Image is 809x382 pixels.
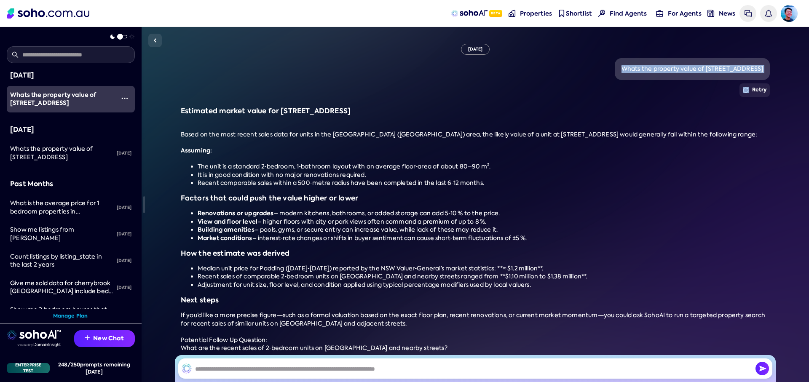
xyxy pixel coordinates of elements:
img: Recommendation icon [85,335,90,340]
img: sohoai logo [7,330,61,340]
div: [DATE] [461,44,490,55]
img: More icon [121,95,128,102]
h3: Next steps [181,296,770,305]
span: Based on the most recent sales data for units in the [GEOGRAPHIC_DATA] ([GEOGRAPHIC_DATA]) area, ... [181,131,758,138]
div: Give me sold data for cherrybrook nsw include bed bath car sold price sold dates [10,279,113,296]
span: Whats the property value of [STREET_ADDRESS] [10,145,93,161]
div: Count listings by listing_state in the last 2 years [10,253,113,269]
a: What is the average price for 1 bedroom properties in [GEOGRAPHIC_DATA] over the last 12 months? [7,194,113,221]
img: SohoAI logo black [182,363,192,374]
a: Messages [739,5,756,22]
div: [DATE] [10,124,131,135]
div: [DATE] [113,305,135,323]
a: Whats the property value of [STREET_ADDRESS] [7,86,115,112]
button: Send [755,362,769,375]
div: [DATE] [113,144,135,163]
strong: Market conditions [198,234,252,242]
span: Show me listings from [PERSON_NAME] [10,226,75,242]
a: Count listings by listing_state in the last 2 years [7,248,113,274]
div: Whats the property value of 508/176 Glenmore road, Padding NSW 2021 [10,145,113,161]
span: Beta [489,10,502,17]
div: What are the recent sales of 2‑bedroom units on [GEOGRAPHIC_DATA] and nearby streets? [181,344,770,353]
img: bell icon [765,10,772,17]
h3: Factors that could push the value higher or lower [181,194,770,203]
a: Manage Plan [53,313,88,320]
img: Avatar of Martin Verdejo [781,5,798,22]
span: Find Agents [610,9,647,18]
strong: View and floor level [198,217,257,226]
img: Data provided by Domain Insight [17,343,61,347]
img: news-nav icon [707,10,715,17]
div: Show me 2 bedroom houses that sold in paddington in last 6 months [10,306,113,322]
img: Sidebar toggle icon [150,35,160,45]
button: New Chat [74,330,135,347]
img: Retry icon [743,87,749,93]
img: messages icon [745,10,752,17]
a: Show me listings from [PERSON_NAME] [7,221,113,247]
div: 248 / 250 prompts remaining [DATE] [53,361,135,375]
a: Show me 2 bedroom houses that sold in [GEOGRAPHIC_DATA] in last 6 months [7,301,113,327]
img: Soho Logo [7,8,89,19]
img: shortlist-nav icon [558,10,565,17]
div: Whats the property value of [STREET_ADDRESS] [621,65,763,73]
div: [DATE] [10,70,131,81]
span: Show me 2 bedroom houses that sold in [GEOGRAPHIC_DATA] in last 6 months [10,306,113,330]
span: Potential Follow Up Question: [181,336,268,344]
a: Whats the property value of [STREET_ADDRESS] [7,140,113,166]
div: Enterprise Test [7,363,50,373]
img: for-agents-nav icon [656,10,663,17]
li: – modern kitchens, bathrooms, or added storage can add 5‑10 % to the price. [198,209,770,218]
span: For Agents [668,9,702,18]
span: Shortlist [566,9,592,18]
span: News [719,9,735,18]
img: Send icon [755,362,769,375]
div: [DATE] [113,198,135,217]
li: Median unit price for Padding ([DATE]‑[DATE]) reported by the NSW Valuer‑General’s market statist... [198,264,770,273]
span: Whats the property value of [STREET_ADDRESS] [10,91,96,107]
img: Find agents icon [598,10,605,17]
li: – higher floors with city or park views often command a premium of up to 8 %. [198,218,770,226]
span: Properties [520,9,552,18]
div: Past Months [10,179,131,190]
li: Recent comparable sales within a 500‑metre radius have been completed in the last 6‑12 months. [198,179,770,187]
span: Give me sold data for cherrybrook [GEOGRAPHIC_DATA] include bed bath car sold price sold dates [10,279,113,303]
strong: Building amenities [198,225,254,234]
img: sohoAI logo [451,10,487,17]
li: – interest‑rate changes or shifts in buyer sentiment can cause short‑term fluctuations of ±5 %. [198,234,770,243]
div: [DATE] [113,225,135,243]
span: Count listings by listing_state in the last 2 years [10,253,102,269]
a: Notifications [760,5,777,22]
span: What is the average price for 1 bedroom properties in [GEOGRAPHIC_DATA] over the last 12 months? [10,199,111,232]
li: Recent sales of comparable 2‑bedroom units on [GEOGRAPHIC_DATA] and nearby streets ranged from **... [198,272,770,281]
li: Adjustment for unit size, floor level, and condition applied using typical percentage modifiers u... [198,281,770,289]
div: What is the average price for 1 bedroom properties in Darwin over the last 12 months? [10,199,113,216]
a: Give me sold data for cherrybrook [GEOGRAPHIC_DATA] include bed bath car sold price sold dates [7,274,113,301]
h3: Estimated market value for [STREET_ADDRESS] [181,107,770,115]
strong: Renovations or upgrades [198,209,274,217]
h3: How the estimate was derived [181,249,770,258]
div: Whats the property value of 508/176 Glenmore road, Padding NSW 2021 [10,91,115,107]
button: Retry [739,83,770,97]
span: If you’d like a more precise figure—such as a formal valuation based on the exact floor plan, rec... [181,311,765,327]
li: It is in good condition with no major renovations required. [198,171,770,179]
div: Show me listings from Nick Richards [10,226,113,242]
h4: Assuming: [181,147,770,155]
li: – pools, gyms, or secure entry can increase value, while lack of these may reduce it. [198,226,770,234]
div: [DATE] [113,278,135,297]
li: The unit is a standard 2‑bedroom, 1‑bathroom layout with an average floor‑area of about 80–90 m². [198,163,770,171]
img: properties-nav icon [509,10,516,17]
div: [DATE] [113,251,135,270]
